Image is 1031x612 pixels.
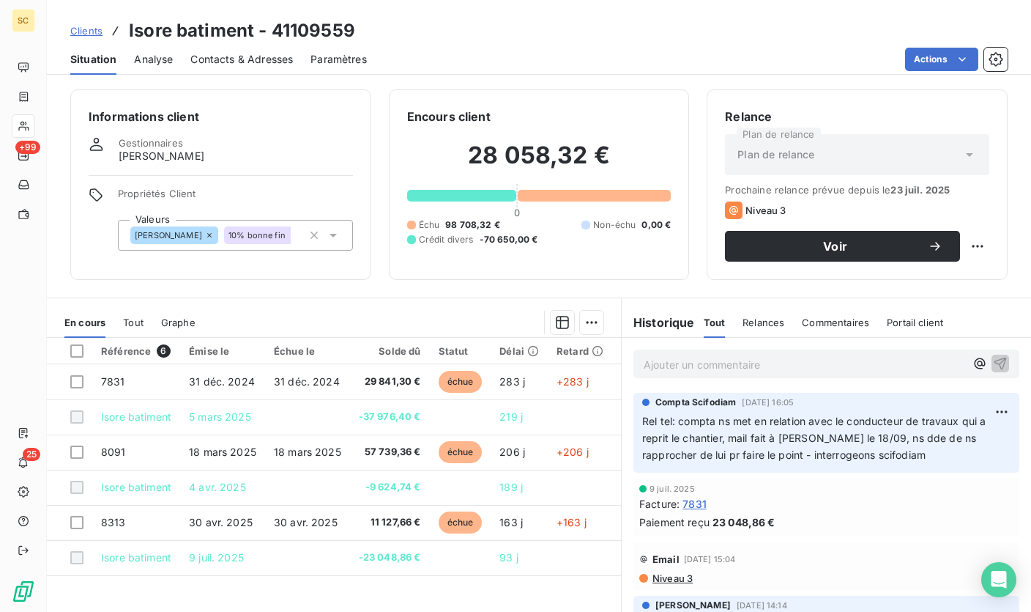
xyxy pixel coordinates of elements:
div: Solde dû [359,345,421,357]
span: 31 déc. 2024 [274,375,340,388]
span: 9 juil. 2025 [189,551,244,564]
span: 5 mars 2025 [189,410,251,423]
h6: Relance [725,108,989,125]
span: 4 avr. 2025 [189,481,246,493]
span: [DATE] 14:14 [737,601,787,610]
span: Situation [70,52,116,67]
span: 8091 [101,446,126,458]
span: 206 j [499,446,525,458]
span: Graphe [161,317,196,328]
span: Tout [704,317,726,328]
span: -70 650,00 € [480,233,538,246]
div: Statut [439,345,483,357]
span: 31 déc. 2024 [189,375,255,388]
span: Gestionnaires [119,137,183,149]
span: Prochaine relance prévue depuis le [725,184,989,196]
span: Plan de relance [737,147,814,162]
span: Isore batiment [101,551,171,564]
span: [DATE] 16:05 [742,398,794,407]
span: 0 [514,207,520,218]
button: Actions [905,48,978,71]
span: Compta Scifodiam [655,396,736,409]
span: 98 708,32 € [445,218,500,232]
span: -37 976,40 € [359,410,421,424]
span: 9 juil. 2025 [650,484,695,493]
a: Clients [70,23,103,38]
button: Voir [725,231,960,262]
span: Relances [742,317,784,328]
span: Crédit divers [419,233,474,246]
span: 219 j [499,410,523,423]
span: 23 juil. 2025 [890,184,950,196]
span: Paramètres [310,52,367,67]
span: Voir [742,240,928,252]
span: Isore batiment [101,410,171,423]
span: échue [439,441,483,463]
span: +99 [15,141,40,154]
span: 10% bonne fin [228,231,286,240]
span: 11 127,66 € [359,515,421,530]
span: 93 j [499,551,518,564]
span: 7831 [682,496,707,512]
span: +283 j [557,375,589,388]
h2: 28 058,32 € [407,141,671,185]
div: Référence [101,344,171,358]
span: 57 739,36 € [359,445,421,460]
span: 8313 [101,516,126,528]
span: Tout [123,317,144,328]
span: 18 mars 2025 [274,446,341,458]
span: 189 j [499,481,523,493]
div: Open Intercom Messenger [981,562,1016,597]
span: 0,00 € [641,218,671,232]
div: Émise le [189,345,256,357]
span: 18 mars 2025 [189,446,256,458]
span: échue [439,371,483,393]
span: Contacts & Adresses [190,52,293,67]
div: SC [12,9,35,32]
span: Facture : [639,496,680,512]
span: Analyse [134,52,173,67]
img: Logo LeanPay [12,580,35,603]
span: [DATE] 15:04 [684,555,736,564]
span: 29 841,30 € [359,375,421,389]
span: Rel tel: compta ns met en relation avec le conducteur de travaux qui a reprit le chantier, mail f... [642,415,989,461]
span: [PERSON_NAME] [655,599,731,612]
div: Retard [557,345,603,357]
span: 163 j [499,516,523,528]
h6: Informations client [89,108,353,125]
span: 30 avr. 2025 [274,516,338,528]
span: échue [439,512,483,534]
span: Portail client [887,317,943,328]
span: 30 avr. 2025 [189,516,253,528]
h6: Historique [622,314,695,331]
div: Échue le [274,345,341,357]
span: Paiement reçu [639,515,710,530]
span: -23 048,86 € [359,550,421,565]
input: Ajouter une valeur [291,229,302,242]
span: Email [652,553,680,565]
span: 25 [23,448,40,461]
span: [PERSON_NAME] [119,149,204,163]
span: Niveau 3 [651,572,693,584]
span: +163 j [557,516,587,528]
span: Échu [419,218,440,232]
span: Clients [70,25,103,37]
span: Commentaires [802,317,869,328]
span: +206 j [557,446,589,458]
span: Propriétés Client [118,188,353,208]
span: 23 048,86 € [712,515,775,530]
span: 7831 [101,375,125,388]
h3: Isore batiment - 41109559 [129,18,355,44]
span: En cours [64,317,105,328]
div: Délai [499,345,539,357]
span: 283 j [499,375,525,388]
span: -9 624,74 € [359,480,421,495]
div: Tag relance [621,345,696,357]
span: [PERSON_NAME] [135,231,202,240]
h6: Encours client [407,108,491,125]
span: Niveau 3 [745,204,786,216]
span: 6 [157,344,170,358]
span: Isore batiment [101,481,171,493]
span: Non-échu [593,218,636,232]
